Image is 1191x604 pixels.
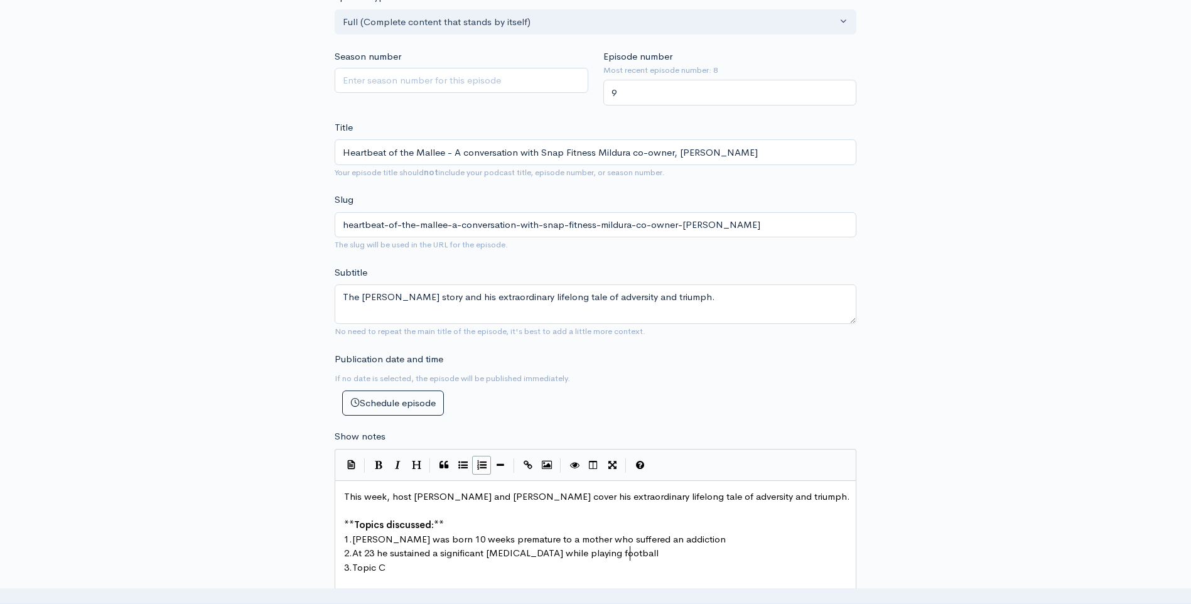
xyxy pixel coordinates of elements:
[364,458,365,473] i: |
[335,9,856,35] button: Full (Complete content that stands by itself)
[537,456,556,475] button: Insert Image
[625,458,627,473] i: |
[354,519,434,531] span: Topics discussed:
[335,373,570,384] small: If no date is selected, the episode will be published immediately.
[630,456,649,475] button: Markdown Guide
[335,121,353,135] label: Title
[335,167,665,178] small: Your episode title should include your podcast title, episode number, or season number.
[335,239,508,250] small: The slug will be used in the URL for the episode.
[342,455,360,474] button: Insert Show Notes Template
[352,561,385,573] span: Topic C
[335,326,645,337] small: No need to repeat the main title of the episode, it's best to add a little more context.
[491,456,510,475] button: Insert Horizontal Line
[335,139,856,165] input: What is the episode's title?
[560,458,561,473] i: |
[388,456,407,475] button: Italic
[603,64,857,77] small: Most recent episode number: 8
[344,547,352,559] span: 2.
[603,80,857,105] input: Enter episode number
[344,490,850,502] span: This week, host [PERSON_NAME] and [PERSON_NAME] cover his extraordinary lifelong tale of adversit...
[603,456,622,475] button: Toggle Fullscreen
[335,266,367,280] label: Subtitle
[584,456,603,475] button: Toggle Side by Side
[335,193,353,207] label: Slug
[429,458,431,473] i: |
[344,561,352,573] span: 3.
[343,15,837,30] div: Full (Complete content that stands by itself)
[472,456,491,475] button: Numbered List
[335,429,385,444] label: Show notes
[335,50,401,64] label: Season number
[565,456,584,475] button: Toggle Preview
[519,456,537,475] button: Create Link
[352,547,659,559] span: At 23 he sustained a significant [MEDICAL_DATA] while playing football
[603,50,672,64] label: Episode number
[335,352,443,367] label: Publication date and time
[335,212,856,238] input: title-of-episode
[434,456,453,475] button: Quote
[344,533,352,545] span: 1.
[352,533,726,545] span: [PERSON_NAME] was born 10 weeks premature to a mother who suffered an addiction
[453,456,472,475] button: Generic List
[407,456,426,475] button: Heading
[342,391,444,416] button: Schedule episode
[514,458,515,473] i: |
[335,68,588,94] input: Enter season number for this episode
[369,456,388,475] button: Bold
[424,167,438,178] strong: not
